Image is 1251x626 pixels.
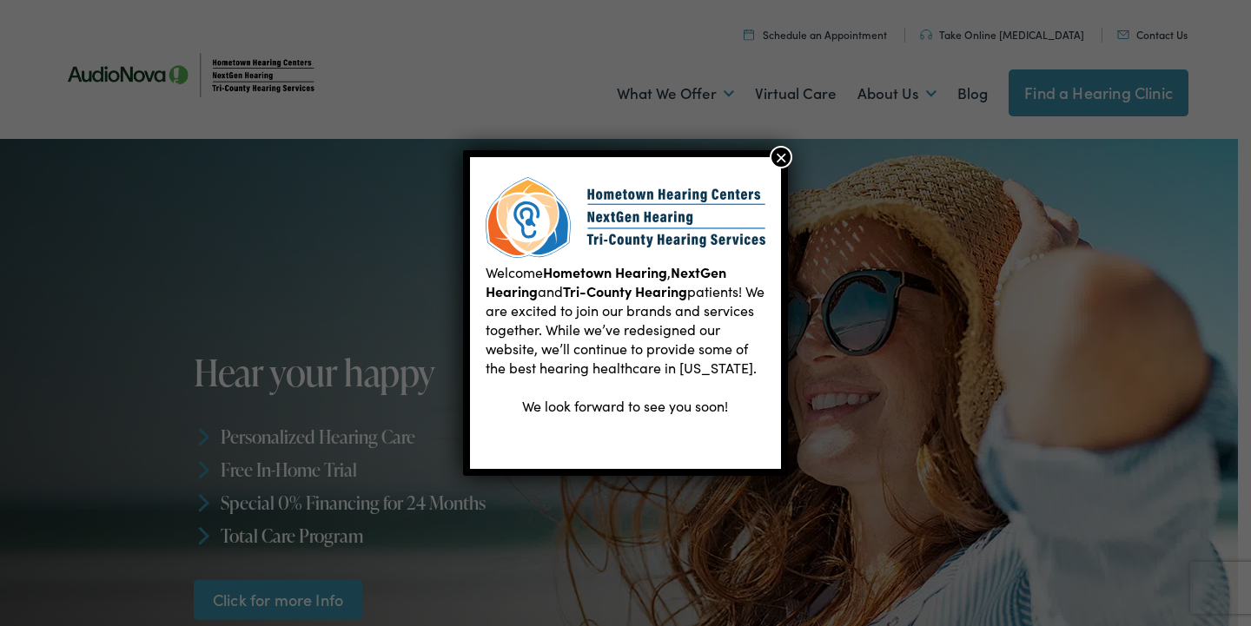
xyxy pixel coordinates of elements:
b: Hometown Hearing [543,262,667,281]
b: NextGen Hearing [486,262,726,300]
span: We look forward to see you soon! [522,396,728,415]
span: Welcome , and patients! We are excited to join our brands and services together. While we’ve rede... [486,262,764,377]
button: Close [770,146,792,168]
b: Tri-County Hearing [563,281,687,300]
